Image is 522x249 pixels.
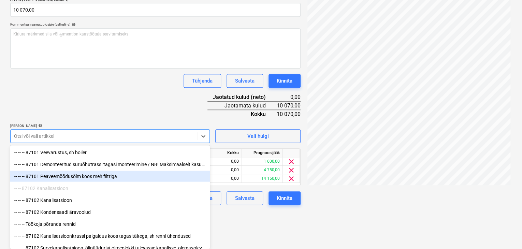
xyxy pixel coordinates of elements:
[277,93,301,101] div: 0,00
[10,123,210,128] div: [PERSON_NAME]
[207,110,277,118] div: Kokku
[242,174,283,183] div: 14 150,00
[10,218,210,229] div: -- -- -- Töökoja põranda rennid
[10,206,210,217] div: -- -- -- 87102 Kondensaadi äravoolud
[227,191,263,205] button: Salvesta
[10,147,210,158] div: -- -- -- 87101 Veevarustus, sh boiler
[70,23,76,27] span: help
[10,159,210,170] div: -- -- -- 87101 Demonteeritud suruõhutrassi tagasi monteerimine / NB! Maksimaalselt kasutatakse är...
[201,166,242,174] div: 0,00
[269,191,301,205] button: Kinnita
[37,123,42,128] span: help
[488,216,522,249] div: Vestlusvidin
[10,194,210,205] div: -- -- -- 87102 Kanalisatsioon
[277,76,292,85] div: Kinnita
[269,74,301,88] button: Kinnita
[277,110,301,118] div: 10 070,00
[242,166,283,174] div: 4 750,00
[235,76,255,85] div: Salvesta
[287,166,295,174] span: clear
[235,194,255,203] div: Salvesta
[184,74,221,88] button: Tühjenda
[10,3,301,17] input: Arve kogusumma (netokulu, valikuline)
[10,171,210,181] div: -- -- -- 87101 Peaveemõõdusõlm koos meh filtriga
[227,74,263,88] button: Salvesta
[10,230,210,241] div: -- -- -- 87102 Kanalisatsioonitrassi paigaldus koos tagasitäitega, sh renni ühendused
[10,22,301,27] div: Kommentaar raamatupidajale (valikuline)
[488,216,522,249] iframe: Chat Widget
[10,182,210,193] div: -- -- 87102 Kanalisatsioon
[242,149,283,157] div: Prognoosijääk
[201,149,242,157] div: Kokku
[277,194,292,203] div: Kinnita
[242,157,283,166] div: 1 600,00
[207,101,277,110] div: Jaotamata kulud
[277,101,301,110] div: 10 070,00
[247,132,269,141] div: Vali hulgi
[287,175,295,183] span: clear
[192,76,213,85] div: Tühjenda
[287,158,295,166] span: clear
[201,157,242,166] div: 0,00
[215,129,301,143] button: Vali hulgi
[201,174,242,183] div: 0,00
[207,93,277,101] div: Jaotatud kulud (neto)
